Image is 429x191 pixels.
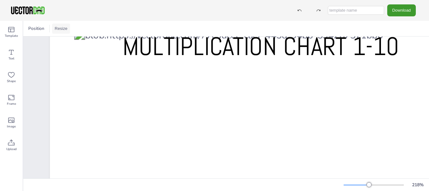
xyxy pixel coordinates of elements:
span: Template [5,33,18,38]
button: Resize [52,24,70,34]
span: Text [8,56,14,61]
span: Position [27,25,46,31]
input: template name [328,6,384,15]
span: Frame [7,101,16,106]
button: Download [387,4,416,16]
span: Shape [7,79,16,84]
span: Image [7,124,16,129]
div: 218 % [410,182,425,188]
span: MULTIPLICATION CHART 1-10 [122,30,399,62]
span: Upload [6,147,17,152]
img: VectorDad-1.png [10,6,46,15]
